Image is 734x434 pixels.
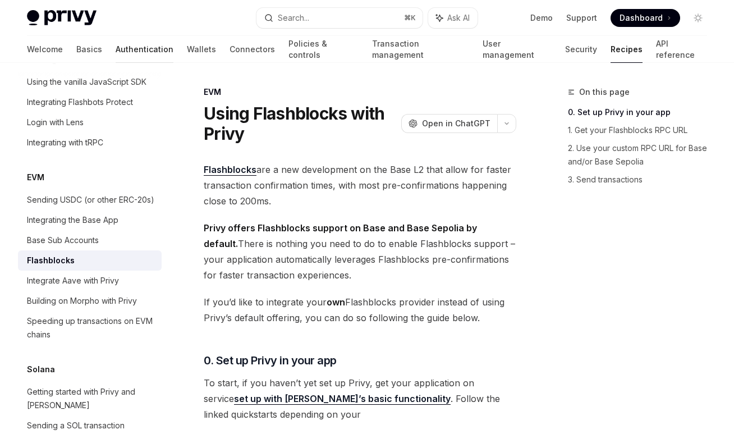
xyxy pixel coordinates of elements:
[204,375,516,422] span: To start, if you haven’t yet set up Privy, get your application on service . Follow the linked qu...
[18,190,162,210] a: Sending USDC (or other ERC-20s)
[204,353,337,368] span: 0. Set up Privy in your app
[566,12,597,24] a: Support
[27,95,133,109] div: Integrating Flashbots Protect
[579,85,630,99] span: On this page
[204,162,516,209] span: are a new development on the Base L2 that allow for faster transaction confirmation times, with m...
[18,92,162,112] a: Integrating Flashbots Protect
[327,296,345,308] strong: own
[27,294,137,308] div: Building on Morpho with Privy
[204,103,397,144] h1: Using Flashblocks with Privy
[568,103,716,121] a: 0. Set up Privy in your app
[76,36,102,63] a: Basics
[656,36,707,63] a: API reference
[18,271,162,291] a: Integrate Aave with Privy
[422,118,490,129] span: Open in ChatGPT
[428,8,478,28] button: Ask AI
[568,121,716,139] a: 1. Get your Flashblocks RPC URL
[204,294,516,326] span: If you’d like to integrate your Flashblocks provider instead of using Privy’s default offering, y...
[530,12,553,24] a: Demo
[27,10,97,26] img: light logo
[565,36,597,63] a: Security
[27,363,55,376] h5: Solana
[27,385,155,412] div: Getting started with Privy and [PERSON_NAME]
[568,139,716,171] a: 2. Use your custom RPC URL for Base and/or Base Sepolia
[288,36,359,63] a: Policies & controls
[620,12,663,24] span: Dashboard
[689,9,707,27] button: Toggle dark mode
[116,36,173,63] a: Authentication
[256,8,422,28] button: Search...⌘K
[18,210,162,230] a: Integrating the Base App
[18,382,162,415] a: Getting started with Privy and [PERSON_NAME]
[230,36,275,63] a: Connectors
[204,164,256,176] a: Flashblocks
[372,36,469,63] a: Transaction management
[27,254,75,267] div: Flashblocks
[18,311,162,345] a: Speeding up transactions on EVM chains
[234,393,451,405] a: set up with [PERSON_NAME]’s basic functionality
[27,75,146,89] div: Using the vanilla JavaScript SDK
[204,222,477,249] strong: Privy offers Flashblocks support on Base and Base Sepolia by default.
[404,13,416,22] span: ⌘ K
[27,136,103,149] div: Integrating with tRPC
[27,274,119,287] div: Integrate Aave with Privy
[187,36,216,63] a: Wallets
[27,171,44,184] h5: EVM
[278,11,309,25] div: Search...
[27,213,118,227] div: Integrating the Base App
[18,112,162,133] a: Login with Lens
[27,314,155,341] div: Speeding up transactions on EVM chains
[18,72,162,92] a: Using the vanilla JavaScript SDK
[447,12,470,24] span: Ask AI
[18,291,162,311] a: Building on Morpho with Privy
[27,419,125,432] div: Sending a SOL transaction
[18,133,162,153] a: Integrating with tRPC
[611,36,643,63] a: Recipes
[401,114,497,133] button: Open in ChatGPT
[204,86,516,98] div: EVM
[27,116,84,129] div: Login with Lens
[27,234,99,247] div: Base Sub Accounts
[27,36,63,63] a: Welcome
[18,250,162,271] a: Flashblocks
[611,9,680,27] a: Dashboard
[483,36,552,63] a: User management
[568,171,716,189] a: 3. Send transactions
[18,230,162,250] a: Base Sub Accounts
[204,220,516,283] span: There is nothing you need to do to enable Flashblocks support – your application automatically le...
[27,193,154,207] div: Sending USDC (or other ERC-20s)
